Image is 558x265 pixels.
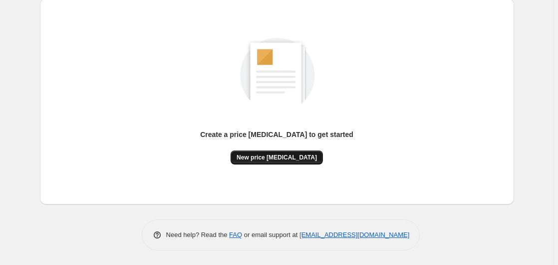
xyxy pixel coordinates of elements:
[231,150,323,164] button: New price [MEDICAL_DATA]
[299,231,409,238] a: [EMAIL_ADDRESS][DOMAIN_NAME]
[242,231,299,238] span: or email support at
[229,231,242,238] a: FAQ
[200,129,353,139] p: Create a price [MEDICAL_DATA] to get started
[166,231,230,238] span: Need help? Read the
[237,153,317,161] span: New price [MEDICAL_DATA]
